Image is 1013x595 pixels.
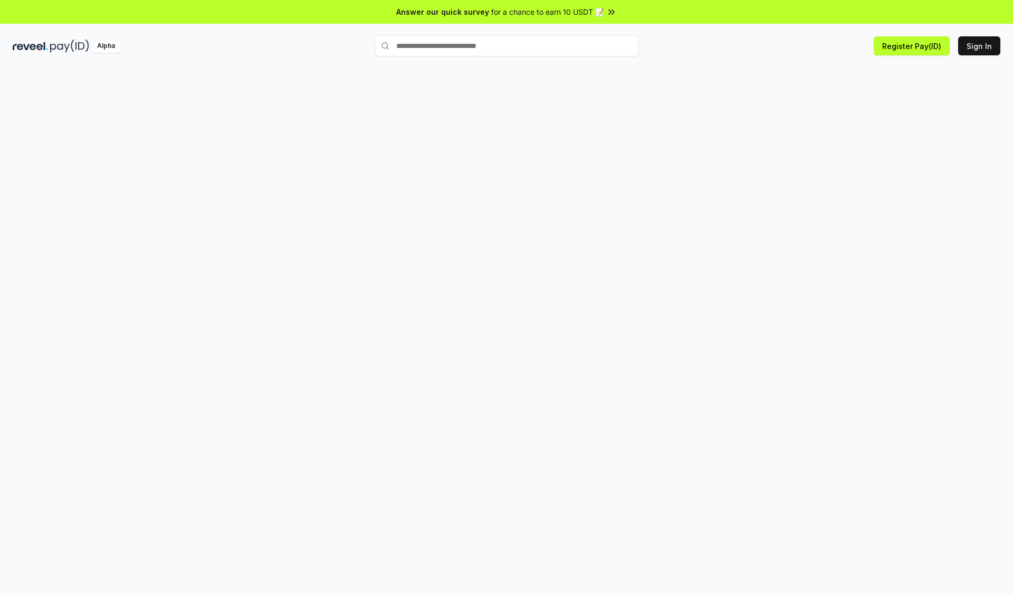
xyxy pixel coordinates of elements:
button: Sign In [958,36,1000,55]
img: pay_id [50,40,89,53]
button: Register Pay(ID) [874,36,950,55]
span: for a chance to earn 10 USDT 📝 [491,6,604,17]
span: Answer our quick survey [396,6,489,17]
div: Alpha [91,40,121,53]
img: reveel_dark [13,40,48,53]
